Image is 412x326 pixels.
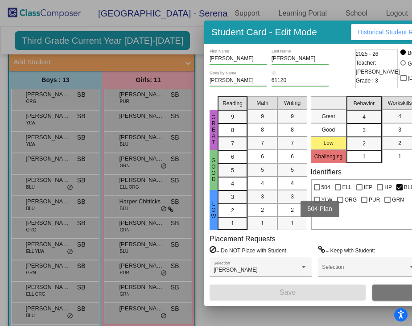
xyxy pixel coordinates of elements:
[261,126,264,134] span: 8
[291,206,294,214] span: 2
[231,140,234,148] span: 7
[398,139,401,147] span: 2
[261,219,264,227] span: 1
[363,153,366,161] span: 1
[231,113,234,121] span: 9
[256,99,268,107] span: Math
[210,285,366,301] button: Save
[261,153,264,161] span: 6
[272,78,329,84] input: Enter ID
[291,166,294,174] span: 5
[291,193,294,201] span: 3
[363,126,366,134] span: 3
[384,182,392,193] span: HP
[231,166,234,174] span: 5
[210,78,267,84] input: goes by name
[291,126,294,134] span: 8
[261,112,264,120] span: 9
[311,168,342,176] label: Identifiers
[363,140,366,148] span: 2
[291,179,294,187] span: 4
[261,166,264,174] span: 5
[261,193,264,201] span: 3
[284,99,301,107] span: Writing
[231,180,234,188] span: 4
[321,182,330,193] span: 504
[231,126,234,134] span: 8
[356,76,378,85] span: Grade : 3
[318,246,375,255] label: = Keep with Student:
[231,206,234,215] span: 2
[261,206,264,214] span: 2
[364,182,372,193] span: IEP
[363,113,366,121] span: 4
[231,153,234,161] span: 6
[211,26,317,37] h3: Student Card - Edit Mode
[356,50,379,58] span: 2025 - 26
[345,194,357,205] span: ORG
[356,58,400,76] span: Teacher: [PERSON_NAME]
[214,267,258,273] span: [PERSON_NAME]
[231,193,234,201] span: 3
[222,99,243,107] span: Reading
[388,99,412,107] span: Workskills
[261,139,264,147] span: 7
[210,246,288,255] label: = Do NOT Place with Student:
[398,126,401,134] span: 3
[291,219,294,227] span: 1
[210,157,218,182] span: Good
[231,219,234,227] span: 1
[210,235,276,243] label: Placement Requests
[342,182,352,193] span: ELL
[210,114,218,145] span: Great
[261,179,264,187] span: 4
[398,112,401,120] span: 4
[210,201,218,219] span: Low
[291,112,294,120] span: 9
[354,99,375,107] span: Behavior
[392,194,404,205] span: GRN
[321,194,333,205] span: YLW
[291,153,294,161] span: 6
[280,289,296,296] span: Save
[369,194,380,205] span: PUR
[398,153,401,161] span: 1
[291,139,294,147] span: 7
